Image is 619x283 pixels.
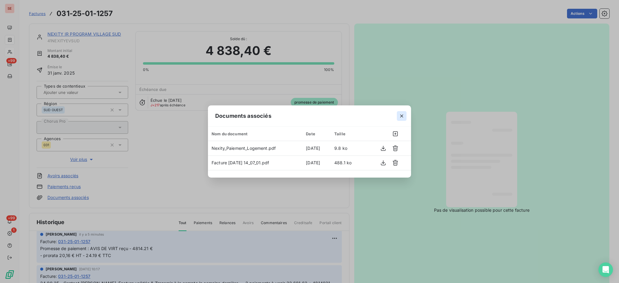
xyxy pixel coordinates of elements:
[215,112,271,120] span: Documents associés
[212,131,299,136] div: Nom du document
[334,131,359,136] div: Taille
[306,160,320,165] span: [DATE]
[306,146,320,151] span: [DATE]
[334,160,352,165] span: 488.1 ko
[212,160,269,165] span: Facture [DATE] 14_07_01.pdf
[306,131,327,136] div: Date
[334,146,347,151] span: 9.8 ko
[598,262,613,277] div: Open Intercom Messenger
[212,146,276,151] span: Nexity_Paiement_Logement.pdf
